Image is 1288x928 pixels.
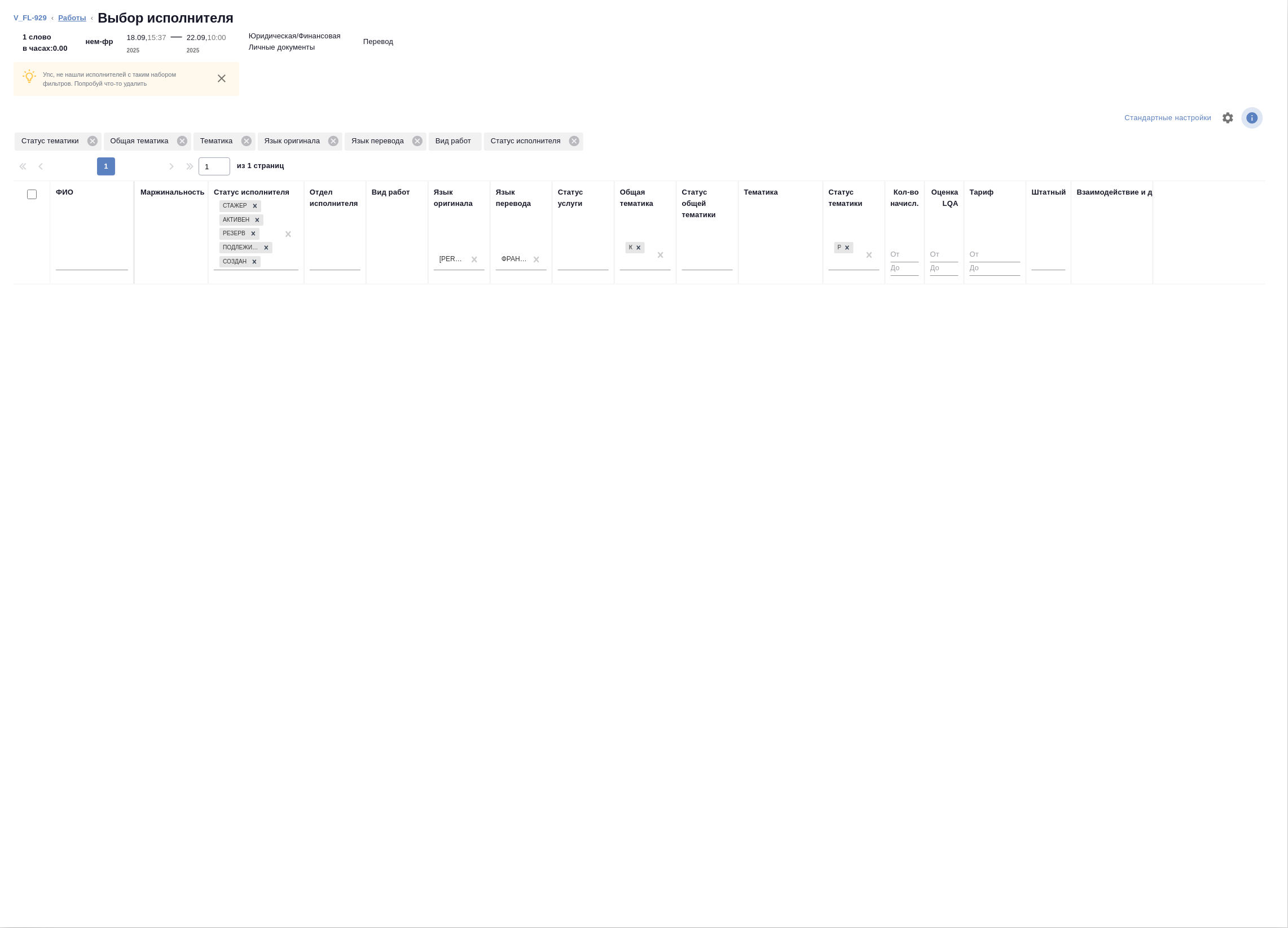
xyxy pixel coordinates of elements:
[626,242,632,254] div: Юридическая/Финансовая
[214,187,289,198] div: Статус исполнителя
[1215,104,1242,131] span: Настроить таблицу
[1077,187,1214,198] div: Взаимодействие и доп. информация
[829,187,880,209] div: Статус тематики
[439,254,465,264] div: [PERSON_NAME]
[496,187,547,209] div: Язык перевода
[187,33,208,42] p: 22.09,
[147,33,166,42] p: 15:37
[970,187,994,198] div: Тариф
[249,30,341,42] p: Юридическая/Финансовая
[891,187,919,209] div: Кол-во начисл.
[14,14,47,22] a: V_FL-929
[434,187,485,209] div: Язык оригинала
[98,9,234,27] h2: Выбор исполнителя
[127,33,148,42] p: 18.09,
[363,36,393,47] p: Перевод
[970,262,1021,276] input: До
[56,187,73,198] div: ФИО
[171,27,182,56] div: —
[310,187,361,209] div: Отдел исполнителя
[218,213,265,227] div: Стажер, Активен, Резерв, Подлежит внедрению, Создан
[491,135,565,147] p: Статус исполнителя
[21,135,83,147] p: Статус тематики
[15,133,102,151] div: Статус тематики
[194,133,256,151] div: Тематика
[219,214,251,226] div: Активен
[930,262,959,276] input: До
[930,187,959,209] div: Оценка LQA
[682,187,733,221] div: Статус общей тематики
[200,135,237,147] p: Тематика
[891,262,919,276] input: До
[1032,187,1066,198] div: Штатный
[372,187,410,198] div: Вид работ
[58,14,86,22] a: Работы
[834,242,841,254] div: Рекомендован
[970,248,1021,262] input: От
[620,187,671,209] div: Общая тематика
[218,199,262,213] div: Стажер, Активен, Резерв, Подлежит внедрению, Создан
[140,187,205,198] div: Маржинальность
[219,200,249,212] div: Стажер
[218,241,274,255] div: Стажер, Активен, Резерв, Подлежит внедрению, Создан
[625,241,646,255] div: Юридическая/Финансовая
[219,256,248,268] div: Создан
[219,228,247,240] div: Резерв
[345,133,427,151] div: Язык перевода
[91,12,93,24] li: ‹
[1242,107,1265,129] span: Посмотреть информацию
[558,187,609,209] div: Статус услуги
[351,135,408,147] p: Язык перевода
[111,135,173,147] p: Общая тематика
[218,255,262,269] div: Стажер, Активен, Резерв, Подлежит внедрению, Создан
[258,133,343,151] div: Язык оригинала
[104,133,191,151] div: Общая тематика
[1122,109,1215,127] div: split button
[930,248,959,262] input: От
[218,227,261,241] div: Стажер, Активен, Резерв, Подлежит внедрению, Создан
[14,9,1274,27] nav: breadcrumb
[484,133,583,151] div: Статус исполнителя
[502,254,527,264] div: Французский
[891,248,919,262] input: От
[23,32,68,43] p: 1 слово
[436,135,475,147] p: Вид работ
[237,159,284,175] span: из 1 страниц
[208,33,226,42] p: 10:00
[833,241,855,255] div: Рекомендован
[265,135,324,147] p: Язык оригинала
[219,242,260,254] div: Подлежит внедрению
[43,70,204,88] p: Упс, не нашли исполнителей с таким набором фильтров. Попробуй что-то удалить
[51,12,54,24] li: ‹
[744,187,778,198] div: Тематика
[213,70,230,87] button: close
